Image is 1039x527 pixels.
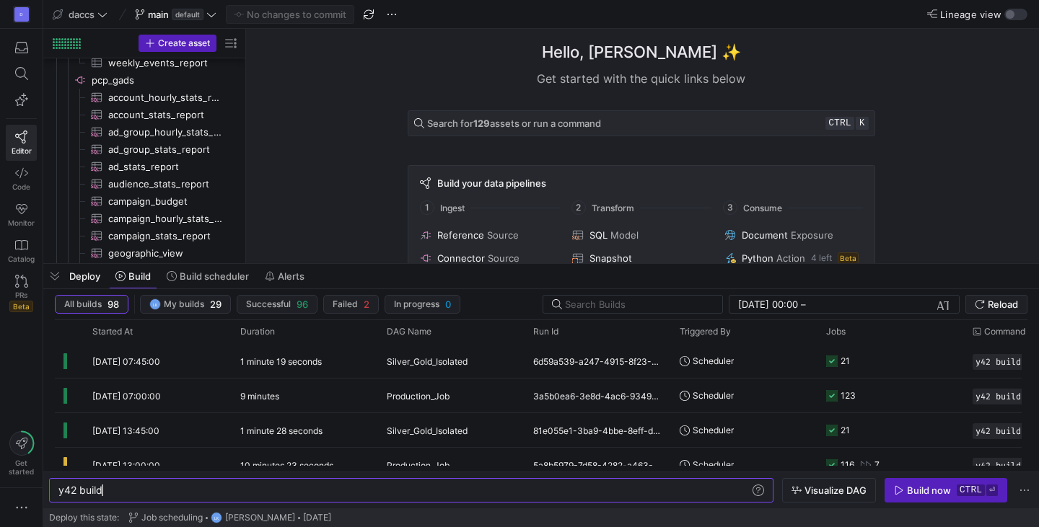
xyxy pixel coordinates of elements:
[258,264,311,288] button: Alerts
[525,378,671,412] div: 3a5b0ea6-3e8d-4ac6-9349-2dd6fadf8c51
[874,448,880,482] div: 7
[525,413,671,447] div: 81e055e1-3ba9-4bbe-8eff-d5ef5817e959
[542,40,741,64] h1: Hello, [PERSON_NAME] ✨
[109,264,157,288] button: Build
[141,513,203,523] span: Job scheduling
[15,291,27,299] span: PRs
[437,252,485,264] span: Connector
[693,378,734,412] span: Scheduler
[49,244,240,262] a: geographic_view​​​​​​​​​
[437,177,546,189] span: Build your data pipelines
[856,117,869,130] kbd: k
[49,71,240,89] a: pcp_gads​​​​​​​​
[158,38,210,48] span: Create asset
[610,229,639,241] span: Model
[976,391,1021,402] span: y42 build
[125,508,335,527] button: Job schedulingLK[PERSON_NAME][DATE]
[49,123,240,141] div: Press SPACE to select this row.
[164,299,204,309] span: My builds
[738,298,798,310] input: Start datetime
[240,356,322,367] y42-duration: 1 minute 19 seconds
[6,2,37,27] a: D
[49,192,240,210] a: campaign_budget​​​​​​​​​
[49,141,240,158] div: Press SPACE to select this row.
[387,414,468,448] span: Silver_Gold_Isolated
[6,197,37,233] a: Monitor
[680,327,731,337] span: Triggered By
[791,229,833,241] span: Exposure
[148,9,169,20] span: main
[92,425,159,436] span: [DATE] 13:45:00
[49,54,240,71] a: weekly_events_report​​​​​​​​​
[92,391,161,402] span: [DATE] 07:00:00
[49,175,240,192] a: audience_stats_report​​​​​​​​​
[160,264,255,288] button: Build scheduler
[488,252,519,264] span: Source
[92,460,160,471] span: [DATE] 13:00:00
[988,298,1018,310] span: Reload
[9,459,34,476] span: Get started
[427,118,601,129] span: Search for assets or run a command
[984,327,1025,337] span: Command
[297,298,308,310] span: 96
[49,158,240,175] div: Press SPACE to select this row.
[841,344,850,378] div: 21
[49,89,240,106] div: Press SPACE to select this row.
[240,460,333,471] y42-duration: 10 minutes 23 seconds
[92,356,160,367] span: [DATE] 07:45:00
[108,124,223,141] span: ad_group_hourly_stats_report​​​​​​​​​
[6,161,37,197] a: Code
[64,299,102,309] span: All builds
[387,448,450,482] span: Production_Job
[722,226,865,244] button: DocumentExposure
[49,5,111,24] button: daccs
[49,192,240,210] div: Press SPACE to select this row.
[49,106,240,123] div: Press SPACE to select this row.
[108,193,223,210] span: campaign_budget​​​​​​​​​
[49,71,240,89] div: Press SPACE to select this row.
[6,125,37,161] a: Editor
[9,301,33,312] span: Beta
[210,298,222,310] span: 29
[525,448,671,482] div: 5a8b5979-7d58-4282-a463-8e55caf2af6b
[49,227,240,244] a: campaign_stats_report​​​​​​​​​
[387,345,468,378] span: Silver_Gold_Isolated
[108,245,223,262] span: geographic_view​​​​​​​​​
[693,413,734,447] span: Scheduler
[240,391,279,402] y42-duration: 9 minutes
[149,298,161,310] div: LK
[225,513,295,523] span: [PERSON_NAME]
[437,229,484,241] span: Reference
[940,9,1001,20] span: Lineage view
[6,269,37,318] a: PRsBeta
[246,299,291,309] span: Successful
[108,176,223,192] span: audience_stats_report​​​​​​​​​
[487,229,519,241] span: Source
[14,7,29,22] div: D
[131,5,220,24] button: maindefault
[108,228,223,244] span: campaign_stats_report​​​​​​​​​
[108,89,223,106] span: account_hourly_stats_report​​​​​​​​​
[49,175,240,192] div: Press SPACE to select this row.
[417,249,561,267] button: ConnectorSource
[782,478,876,502] button: Visualize DAG
[55,295,128,314] button: All builds98
[172,9,203,20] span: default
[387,327,431,337] span: DAG Name
[885,478,1007,502] button: Build nowctrl⏎
[589,229,608,241] span: SQL
[364,298,369,310] span: 2
[49,106,240,123] a: account_stats_report​​​​​​​​​
[801,298,806,310] span: –
[69,9,95,20] span: daccs
[108,55,223,71] span: weekly_events_report​​​​​​​​​
[525,344,671,378] div: 6d59a539-a247-4915-8f23-2a5fe7faaa3e
[841,448,854,482] div: 116
[108,159,223,175] span: ad_stats_report​​​​​​​​​
[565,298,711,310] input: Search Builds
[108,298,119,310] span: 98
[965,295,1027,314] button: Reload
[49,210,240,227] div: Press SPACE to select this row.
[445,298,451,310] span: 0
[49,123,240,141] a: ad_group_hourly_stats_report​​​​​​​​​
